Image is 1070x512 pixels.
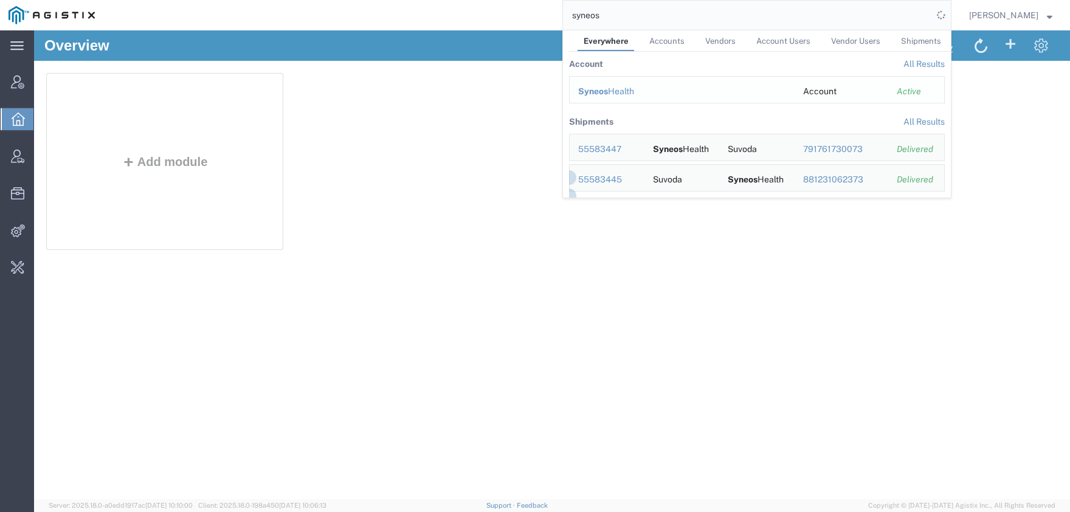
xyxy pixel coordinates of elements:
[728,165,784,191] div: Syneos Health
[897,173,936,186] div: Delivered
[34,30,1070,499] iframe: FS Legacy Container
[831,36,880,46] span: Vendor Users
[897,143,936,156] div: Delivered
[9,6,95,24] img: logo
[279,502,326,509] span: [DATE] 10:06:13
[517,502,548,509] a: Feedback
[969,9,1038,22] span: Carrie Virgilio
[968,8,1053,22] button: [PERSON_NAME]
[897,85,936,98] div: Active
[578,173,636,186] div: 55583445
[803,173,880,186] div: 881231062373
[901,36,941,46] span: Shipments
[569,109,613,134] th: Shipments
[795,76,889,103] td: Account
[803,143,880,156] div: 791761730073
[705,36,736,46] span: Vendors
[569,52,951,198] table: Search Results
[903,117,945,126] a: View all shipments found by criterion
[653,165,682,191] div: Suvoda
[578,143,636,156] div: 55583447
[584,36,629,46] span: Everywhere
[569,52,644,76] th: Account
[728,134,757,161] div: Suvoda
[85,125,178,138] button: Add module
[49,502,193,509] span: Server: 2025.18.0-a0edd1917ac
[563,1,933,30] input: Search for shipment number, reference number
[649,36,685,46] span: Accounts
[868,500,1055,511] span: Copyright © [DATE]-[DATE] Agistix Inc., All Rights Reserved
[653,144,683,154] span: Syneos
[903,59,945,69] a: View all accounts found by criterion
[756,36,810,46] span: Account Users
[145,502,193,509] span: [DATE] 10:10:00
[486,502,517,509] a: Support
[198,502,326,509] span: Client: 2025.18.0-198a450
[578,85,786,98] div: Syneos Health
[728,175,758,184] span: Syneos
[578,86,608,96] span: Syneos
[653,134,709,161] div: Syneos Health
